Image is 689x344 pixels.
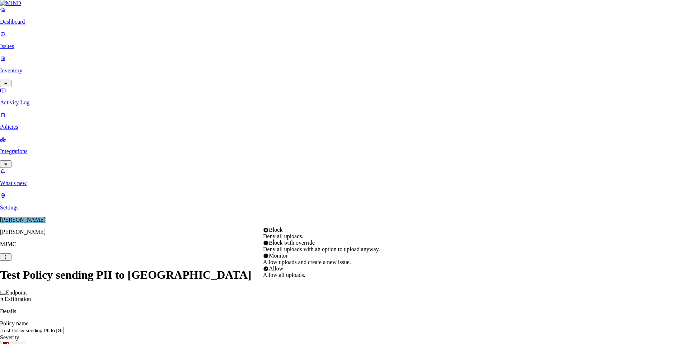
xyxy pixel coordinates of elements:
span: Monitor [269,253,287,259]
span: Allow [269,265,283,272]
span: Deny all uploads. [263,233,303,239]
span: Allow all uploads. [263,272,305,278]
span: Block [269,227,282,233]
span: Deny all uploads with an option to upload anyway. [263,246,380,252]
span: Block with override [269,240,315,246]
span: Allow uploads and create a new issue. [263,259,351,265]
